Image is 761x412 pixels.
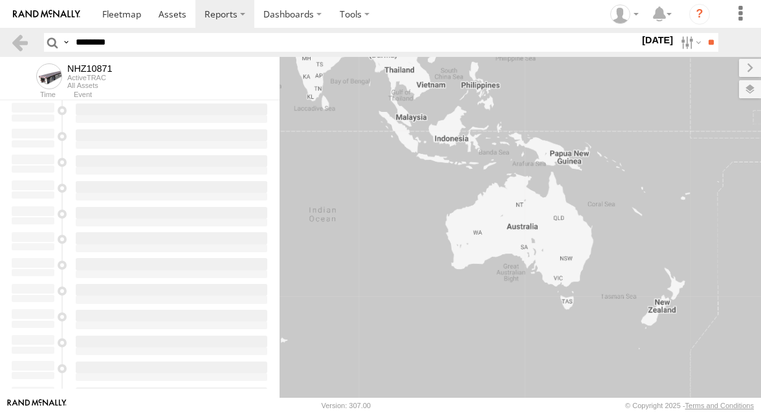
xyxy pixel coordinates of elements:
[74,92,280,98] div: Event
[13,10,80,19] img: rand-logo.svg
[685,402,754,409] a: Terms and Conditions
[625,402,754,409] div: © Copyright 2025 -
[676,33,703,52] label: Search Filter Options
[639,33,676,47] label: [DATE]
[61,33,71,52] label: Search Query
[689,4,710,25] i: ?
[322,402,371,409] div: Version: 307.00
[10,33,29,52] a: Back to previous Page
[67,81,113,89] div: All Assets
[606,5,643,24] div: Zulema McIntosch
[67,63,113,74] div: NHZ10871 - View Asset History
[67,74,113,81] div: ActiveTRAC
[10,92,56,98] div: Time
[7,399,67,412] a: Visit our Website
